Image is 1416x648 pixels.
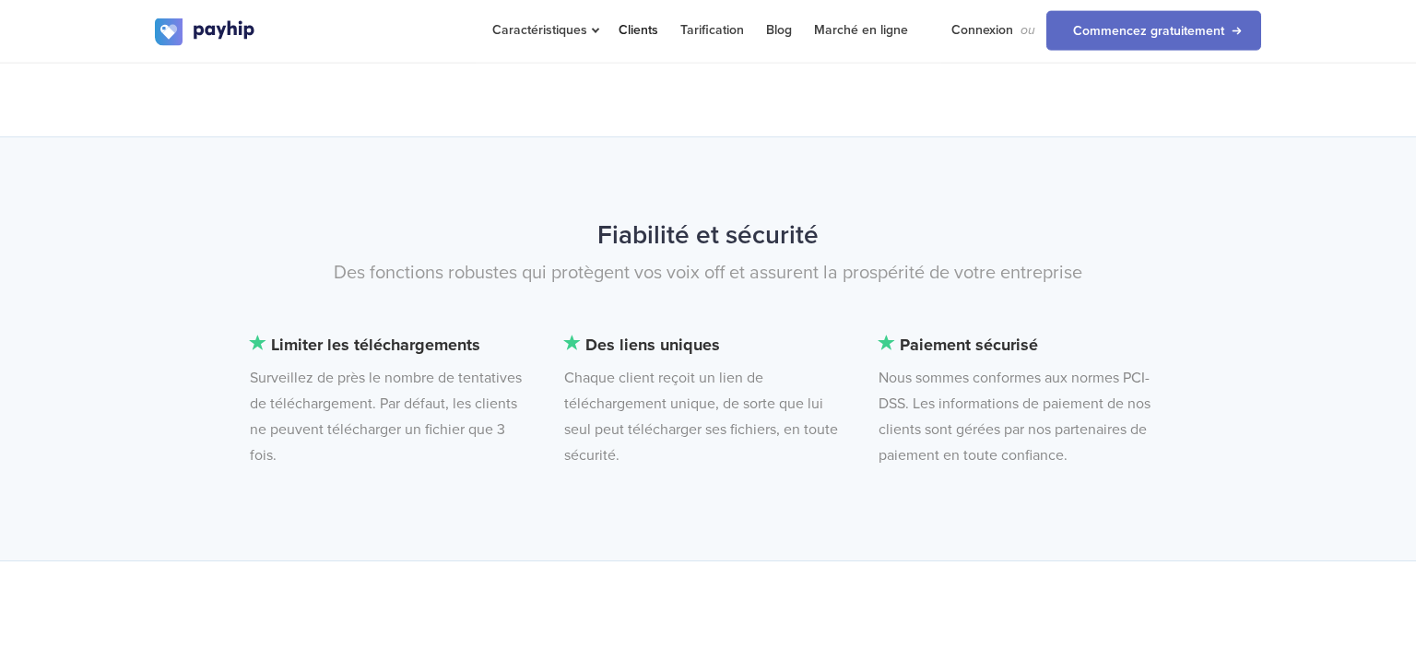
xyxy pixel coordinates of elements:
[155,260,1261,286] p: Des fonctions robustes qui protègent vos voix off et assurent la prospérité de votre entreprise
[564,332,848,468] li: Chaque client reçoit un lien de téléchargement unique, de sorte que lui seul peut télécharger ses...
[564,332,848,358] b: Des liens uniques
[155,18,256,46] img: logo.svg
[250,332,534,468] li: Surveillez de près le nombre de tentatives de téléchargement. Par défaut, les clients ne peuvent ...
[492,22,596,38] span: Caractéristiques
[879,332,1162,358] b: Paiement sécurisé
[250,332,534,358] b: Limiter les téléchargements
[879,332,1162,468] li: Nous sommes conformes aux normes PCI-DSS. Les informations de paiement de nos clients sont gérées...
[1046,11,1261,51] a: Commencez gratuitement
[155,211,1261,260] h2: Fiabilité et sécurité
